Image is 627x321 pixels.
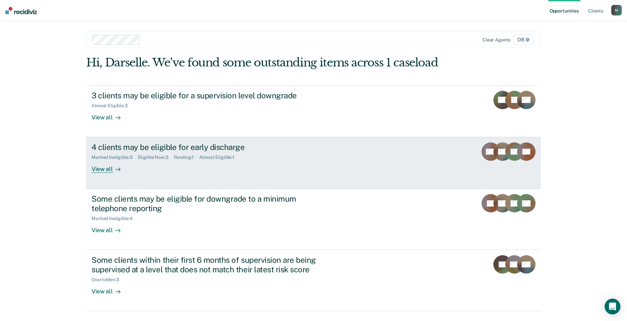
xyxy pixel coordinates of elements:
[86,85,541,137] a: 3 clients may be eligible for a supervision level downgradeAlmost Eligible:3View all
[86,250,541,311] a: Some clients within their first 6 months of supervision are being supervised at a level that does...
[86,56,450,69] div: Hi, Darselle. We’ve found some outstanding items across 1 caseload
[91,216,138,221] div: Marked Ineligible : 4
[91,142,323,152] div: 4 clients may be eligible for early discharge
[86,189,541,250] a: Some clients may be eligible for downgrade to a minimum telephone reportingMarked Ineligible:4Vie...
[483,37,510,43] div: Clear agents
[605,299,620,314] div: Open Intercom Messenger
[513,35,534,45] span: D8
[91,108,128,121] div: View all
[91,221,128,234] div: View all
[91,255,323,274] div: Some clients within their first 6 months of supervision are being supervised at a level that does...
[91,91,323,100] div: 3 clients may be eligible for a supervision level downgrade
[5,7,37,14] img: Recidiviz
[86,137,541,189] a: 4 clients may be eligible for early dischargeMarked Ineligible:3Eligible Now:3Pending:1Almost Eli...
[174,155,199,160] div: Pending : 1
[91,160,128,173] div: View all
[91,155,138,160] div: Marked Ineligible : 3
[611,5,622,15] button: M
[199,155,240,160] div: Almost Eligible : 1
[91,194,323,213] div: Some clients may be eligible for downgrade to a minimum telephone reporting
[91,103,133,109] div: Almost Eligible : 3
[91,283,128,295] div: View all
[138,155,174,160] div: Eligible Now : 3
[91,277,124,283] div: Overridden : 3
